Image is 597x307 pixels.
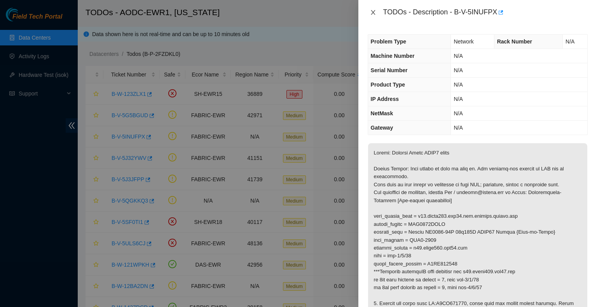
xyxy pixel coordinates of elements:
[454,82,463,88] span: N/A
[566,38,574,45] span: N/A
[454,53,463,59] span: N/A
[454,110,463,116] span: N/A
[497,38,532,45] span: Rack Number
[371,38,407,45] span: Problem Type
[371,110,393,116] span: NetMask
[371,53,415,59] span: Machine Number
[454,38,473,45] span: Network
[371,96,399,102] span: IP Address
[371,82,405,88] span: Product Type
[454,96,463,102] span: N/A
[454,67,463,73] span: N/A
[371,125,393,131] span: Gateway
[371,67,408,73] span: Serial Number
[368,9,379,16] button: Close
[383,6,588,19] div: TODOs - Description - B-V-5INUFPX
[370,9,376,16] span: close
[454,125,463,131] span: N/A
